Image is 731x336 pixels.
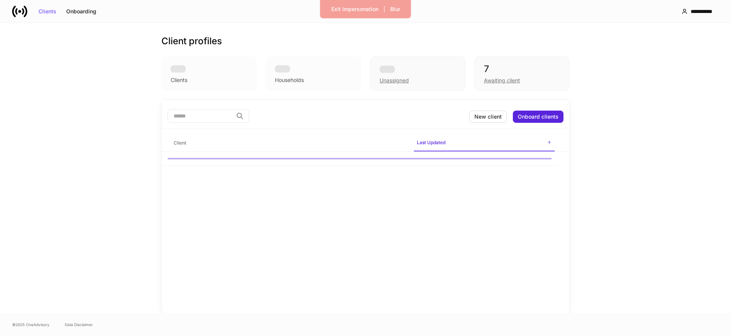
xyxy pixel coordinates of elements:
[417,139,445,146] h6: Last Updated
[12,322,49,328] span: © 2025 OneAdvisory
[474,56,570,91] div: 7Awaiting client
[326,3,383,15] button: Exit Impersonation
[174,139,186,146] h6: Client
[161,35,222,47] h3: Client profiles
[370,56,465,91] div: Unassigned
[484,77,520,84] div: Awaiting client
[65,322,93,328] a: Data Disclaimer
[385,3,405,15] button: Blur
[61,5,101,18] button: Onboarding
[171,135,408,151] span: Client
[469,111,507,123] button: New client
[380,77,409,84] div: Unassigned
[38,9,56,14] div: Clients
[474,114,502,119] div: New client
[34,5,61,18] button: Clients
[414,135,555,151] span: Last Updated
[66,9,96,14] div: Onboarding
[484,63,560,75] div: 7
[171,76,187,84] div: Clients
[513,111,563,123] button: Onboard clients
[518,114,559,119] div: Onboard clients
[275,76,304,84] div: Households
[390,6,400,12] div: Blur
[331,6,378,12] div: Exit Impersonation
